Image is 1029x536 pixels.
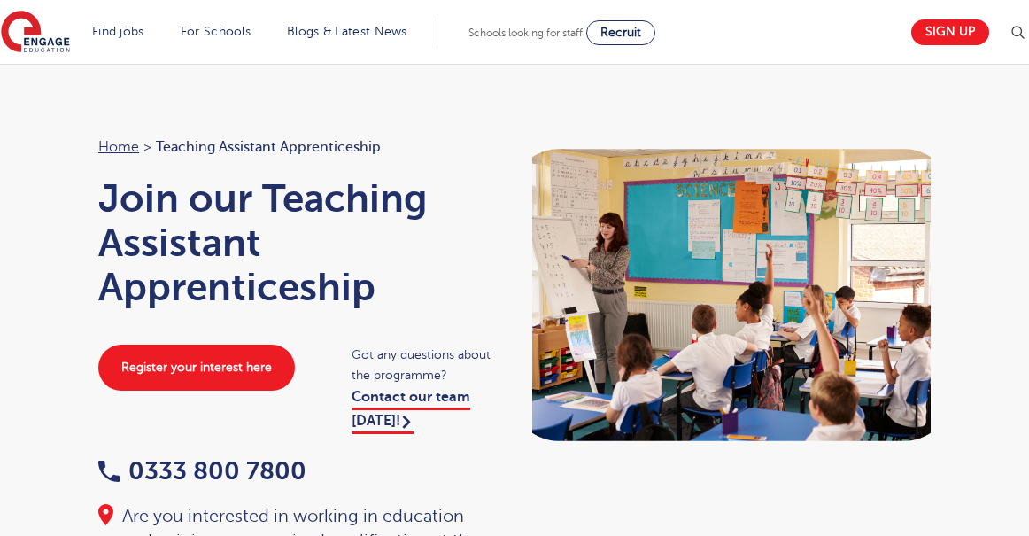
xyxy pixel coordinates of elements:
h1: Join our Teaching Assistant Apprenticeship [98,176,497,309]
a: For Schools [181,25,251,38]
span: Teaching Assistant Apprenticeship [156,136,381,159]
span: Got any questions about the programme? [352,345,497,385]
span: Schools looking for staff [468,27,583,39]
a: Find jobs [92,25,144,38]
a: Register your interest here [98,345,295,391]
a: Sign up [911,19,989,45]
a: Contact our team [DATE]! [352,389,470,433]
span: Recruit [600,26,641,39]
a: Home [98,139,139,155]
a: Recruit [586,20,655,45]
a: 0333 800 7800 [98,457,306,485]
img: Engage Education [1,11,70,55]
span: > [143,139,151,155]
nav: breadcrumb [98,136,497,159]
a: Blogs & Latest News [287,25,407,38]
